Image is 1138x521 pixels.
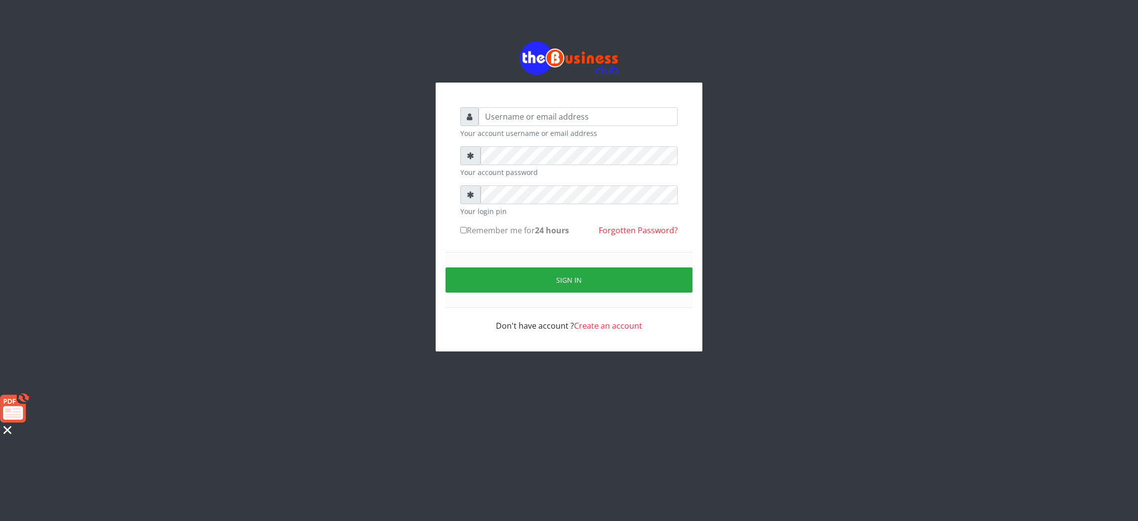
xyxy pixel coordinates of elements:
[460,128,678,138] small: Your account username or email address
[460,167,678,177] small: Your account password
[460,227,467,233] input: Remember me for24 hours
[479,107,678,126] input: Username or email address
[599,225,678,236] a: Forgotten Password?
[460,308,678,332] div: Don't have account ?
[574,320,642,331] a: Create an account
[535,225,569,236] b: 24 hours
[460,206,678,217] small: Your login pin
[446,267,692,293] button: Sign in
[460,224,569,236] label: Remember me for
